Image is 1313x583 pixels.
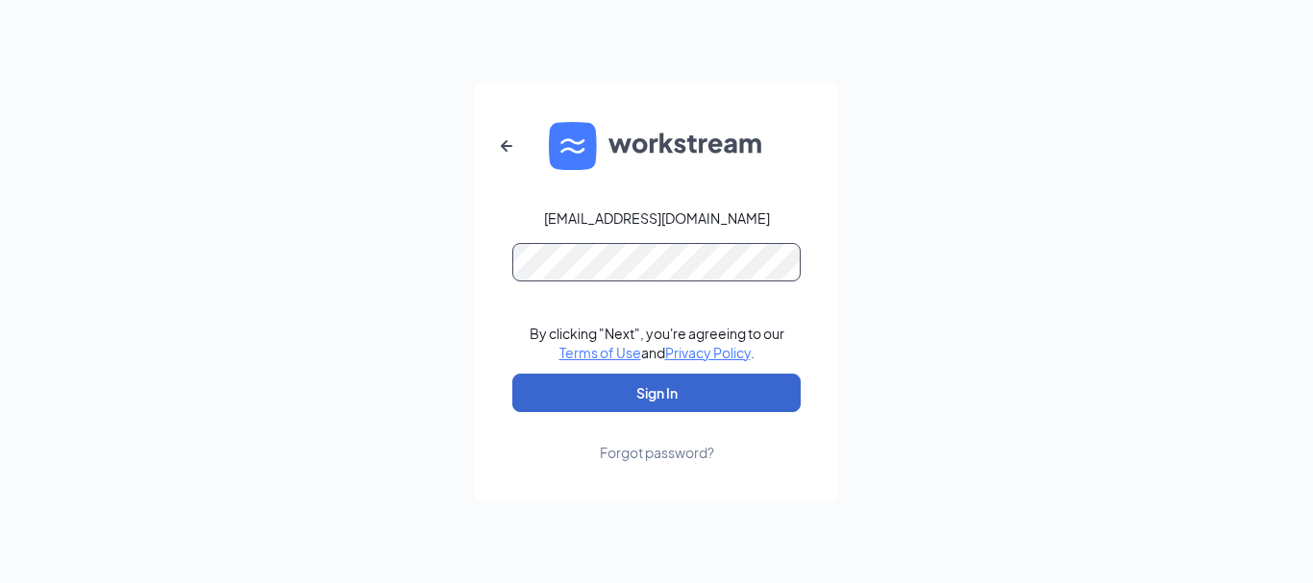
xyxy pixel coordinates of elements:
div: [EMAIL_ADDRESS][DOMAIN_NAME] [544,208,770,228]
div: By clicking "Next", you're agreeing to our and . [530,324,784,362]
button: Sign In [512,374,801,412]
button: ArrowLeftNew [483,123,530,169]
div: Forgot password? [600,443,714,462]
a: Privacy Policy [665,344,751,361]
img: WS logo and Workstream text [549,122,764,170]
a: Terms of Use [559,344,641,361]
svg: ArrowLeftNew [495,134,518,158]
a: Forgot password? [600,412,714,462]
